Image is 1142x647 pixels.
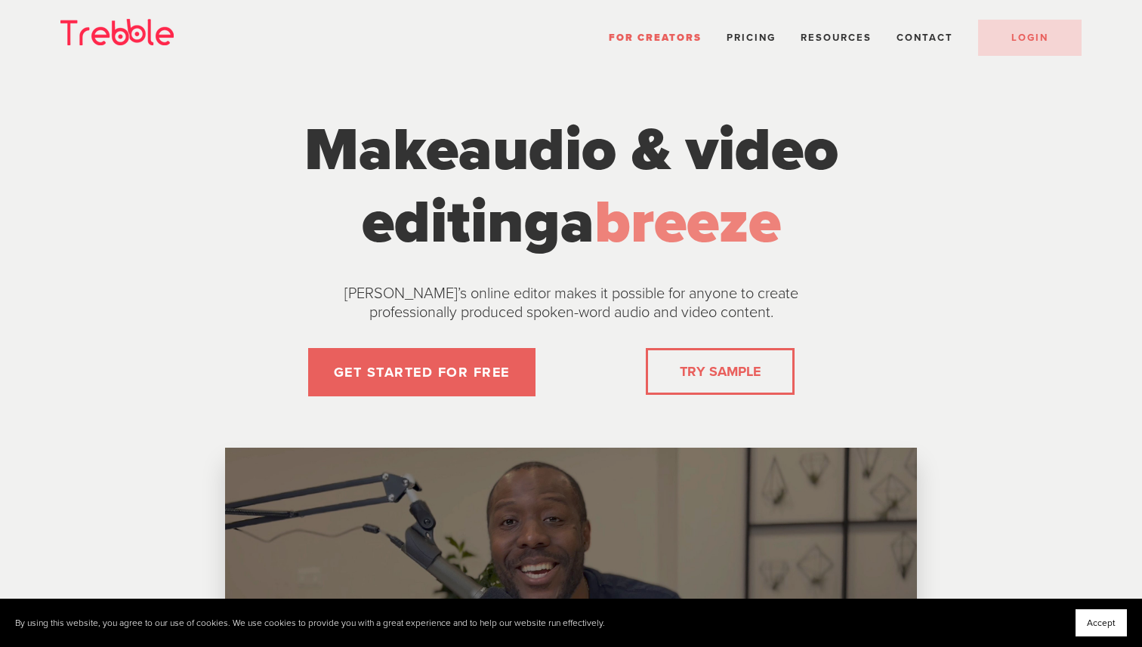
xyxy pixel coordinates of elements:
a: TRY SAMPLE [674,356,767,387]
a: Pricing [727,32,776,44]
a: Contact [897,32,953,44]
span: audio & video [458,114,838,186]
button: Accept [1076,609,1127,636]
span: Resources [801,32,872,44]
p: By using this website, you agree to our use of cookies. We use cookies to provide you with a grea... [15,618,605,629]
span: breeze [594,186,781,259]
a: LOGIN [978,20,1082,56]
span: Accept [1087,618,1116,628]
a: For Creators [609,32,702,44]
h1: Make a [288,114,854,259]
span: LOGIN [1011,32,1048,44]
p: [PERSON_NAME]’s online editor makes it possible for anyone to create professionally produced spok... [307,285,835,322]
span: editing [362,186,560,259]
a: GET STARTED FOR FREE [308,348,536,396]
img: Trebble [60,19,174,45]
